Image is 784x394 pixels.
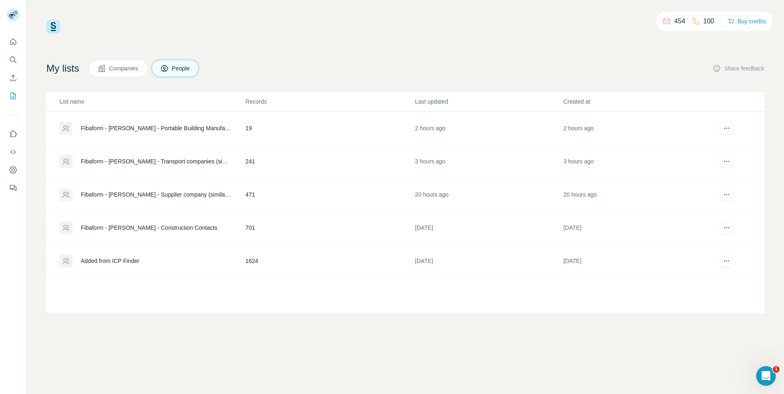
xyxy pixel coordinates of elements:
p: Records [246,97,415,106]
button: Quick start [7,34,20,49]
td: 241 [245,145,415,178]
td: 20 hours ago [563,178,711,211]
h4: My lists [46,62,79,75]
button: actions [720,221,733,234]
button: actions [720,155,733,168]
td: [DATE] [563,211,711,245]
button: My lists [7,88,20,103]
td: 19 [245,112,415,145]
div: Fibaform - [PERSON_NAME] - Construction Contacts [81,224,217,232]
button: Use Surfe API [7,145,20,159]
button: actions [720,254,733,267]
td: 1624 [245,245,415,278]
div: Fibaform - [PERSON_NAME] - Supplier company (similar to Britvic) [81,190,232,199]
td: 3 hours ago [415,145,563,178]
p: Created at [563,97,711,106]
div: Fibaform - [PERSON_NAME] - Portable Building Manufacturer [81,124,232,132]
p: 100 [703,16,714,26]
td: 471 [245,178,415,211]
iframe: Intercom live chat [756,366,776,386]
button: Use Surfe on LinkedIn [7,127,20,141]
button: Dashboard [7,163,20,177]
span: People [172,64,191,72]
button: Feedback [7,181,20,195]
button: Enrich CSV [7,70,20,85]
button: actions [720,188,733,201]
img: Surfe Logo [46,20,60,34]
span: Companies [109,64,139,72]
td: 2 hours ago [563,112,711,145]
td: 20 hours ago [415,178,563,211]
button: Search [7,52,20,67]
button: Share feedback [713,64,764,72]
td: [DATE] [415,245,563,278]
p: 454 [674,16,685,26]
td: 701 [245,211,415,245]
p: Last updated [415,97,563,106]
button: Buy credits [728,16,766,27]
button: actions [720,122,733,135]
div: Fibaform - [PERSON_NAME] - Transport companies (similar to Transport for [GEOGRAPHIC_DATA]) [81,157,232,165]
p: List name [59,97,245,106]
td: [DATE] [563,245,711,278]
span: 1 [773,366,779,373]
div: Added from ICP Finder [81,257,139,265]
td: [DATE] [415,211,563,245]
td: 3 hours ago [563,145,711,178]
td: 2 hours ago [415,112,563,145]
